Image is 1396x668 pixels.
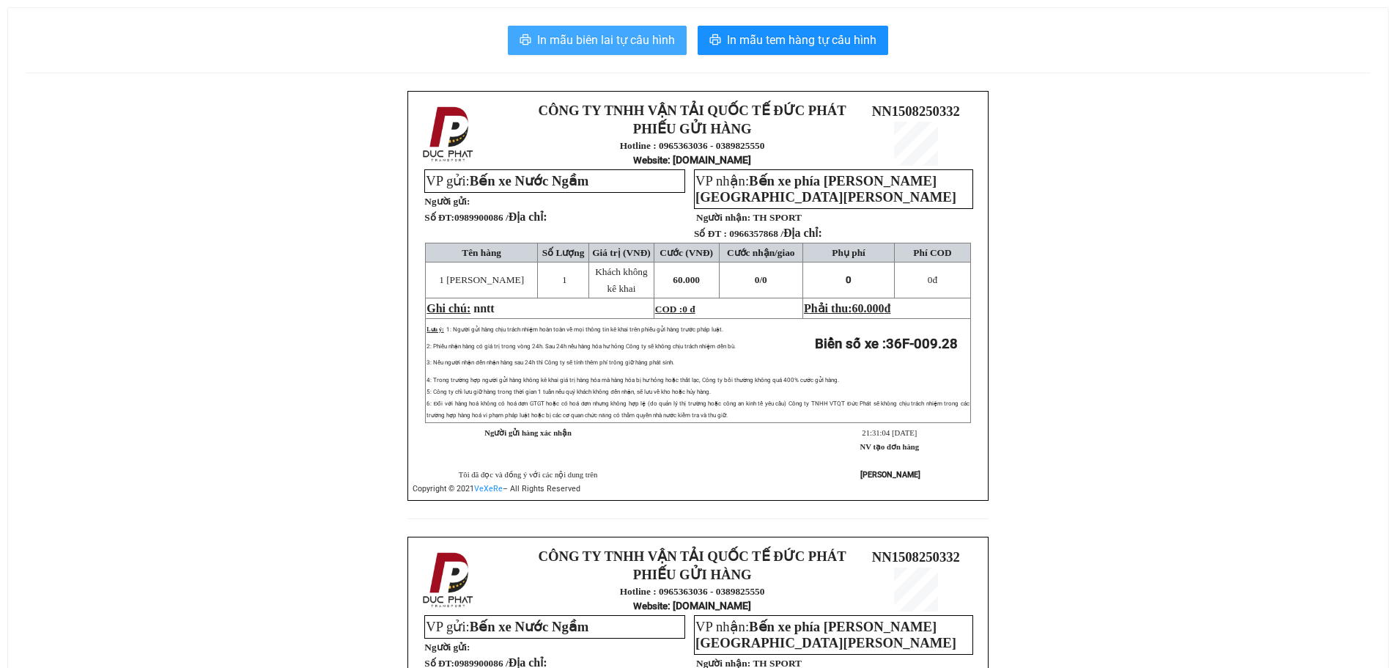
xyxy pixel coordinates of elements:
span: printer [709,34,721,48]
strong: NV tạo đơn hàng [860,443,919,451]
strong: [PERSON_NAME] [860,470,920,480]
strong: PHIẾU GỬI HÀNG [633,567,752,582]
span: Lưu ý: [426,326,443,333]
strong: Người gửi: [424,196,470,207]
strong: Người gửi: [424,642,470,653]
span: 1 [PERSON_NAME] [439,274,524,285]
span: 2: Phiếu nhận hàng có giá trị trong vòng 24h. Sau 24h nếu hàng hóa hư hỏng Công ty sẽ không chịu ... [426,343,735,350]
span: VP nhận: [695,619,956,650]
span: 1 [562,274,567,285]
strong: Người gửi hàng xác nhận [484,429,572,437]
span: Khách không kê khai [595,266,647,294]
span: 0 [846,274,852,285]
strong: : [DOMAIN_NAME] [633,154,751,166]
span: NN1508250332 [872,103,960,119]
span: 6: Đối với hàng hoá không có hoá đơn GTGT hoặc có hoá đơn nhưng không hợp lệ (do quản lý thị trườ... [426,400,970,419]
span: 3: Nếu người nhận đến nhận hàng sau 24h thì Công ty sẽ tính thêm phí trông giữ hàng phát sinh. [426,359,673,366]
span: 60.000 [673,274,700,285]
a: VeXeRe [474,484,503,493]
span: Phải thu: [804,302,890,315]
strong: PHIẾU GỬI HÀNG [633,121,752,136]
strong: CÔNG TY TNHH VẬN TẢI QUỐC TẾ ĐỨC PHÁT [539,548,846,564]
strong: Biển số xe : [815,336,958,352]
span: VP nhận: [695,173,956,205]
span: 0966357868 / [729,228,822,239]
strong: Người nhận: [696,212,750,223]
span: COD : [655,304,695,315]
img: logo [418,103,480,165]
strong: : [DOMAIN_NAME] [633,600,751,612]
span: 21:31:04 [DATE] [862,429,917,437]
span: TH SPORT [753,212,802,223]
span: Website [633,601,668,612]
img: logo [418,549,480,611]
span: Địa chỉ: [509,210,547,223]
button: printerIn mẫu tem hàng tự cấu hình [698,26,888,55]
span: Ghi chú: [426,302,470,315]
span: Tôi đã đọc và đồng ý với các nội dung trên [459,471,598,479]
span: 0 đ [682,304,695,315]
span: Số Lượng [542,247,585,258]
span: Cước nhận/giao [727,247,795,258]
span: Địa chỉ: [783,227,822,239]
span: Giá trị (VNĐ) [592,247,651,258]
span: Cước (VNĐ) [660,247,713,258]
span: printer [520,34,531,48]
span: 0 [762,274,767,285]
span: đ [884,302,891,315]
span: Bến xe Nước Ngầm [470,619,589,634]
span: nntt [473,302,494,315]
strong: Số ĐT : [694,228,727,239]
span: 60.000 [852,302,884,315]
strong: Hotline : 0965363036 - 0389825550 [620,586,765,597]
span: đ [928,274,937,285]
span: 4: Trong trường hợp người gửi hàng không kê khai giá trị hàng hóa mà hàng hóa bị hư hỏng hoặc thấ... [426,377,839,383]
strong: Hotline : 0965363036 - 0389825550 [620,140,765,151]
span: In mẫu biên lai tự cấu hình [537,31,675,49]
span: Bến xe phía [PERSON_NAME][GEOGRAPHIC_DATA][PERSON_NAME] [695,173,956,205]
span: Website [633,155,668,166]
span: VP gửi: [426,173,588,188]
span: Tên hàng [462,247,501,258]
span: Phụ phí [832,247,865,258]
span: NN1508250332 [872,549,960,565]
span: In mẫu tem hàng tự cấu hình [727,31,876,49]
span: Bến xe phía [PERSON_NAME][GEOGRAPHIC_DATA][PERSON_NAME] [695,619,956,650]
span: 36F-009.28 [886,336,958,352]
span: 0 [928,274,933,285]
span: Copyright © 2021 – All Rights Reserved [413,484,580,493]
span: Phí COD [913,247,951,258]
span: 5: Công ty chỉ lưu giữ hàng trong thời gian 1 tuần nếu quý khách không đến nhận, sẽ lưu về kho ho... [426,389,710,395]
span: VP gửi: [426,619,588,634]
span: Bến xe Nước Ngầm [470,173,589,188]
strong: CÔNG TY TNHH VẬN TẢI QUỐC TẾ ĐỨC PHÁT [539,103,846,118]
span: 0/ [755,274,767,285]
strong: Số ĐT: [424,212,547,223]
button: printerIn mẫu biên lai tự cấu hình [508,26,687,55]
span: 1: Người gửi hàng chịu trách nhiệm hoàn toàn về mọi thông tin kê khai trên phiếu gửi hàng trước p... [446,326,723,333]
span: 0989900086 / [454,212,547,223]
